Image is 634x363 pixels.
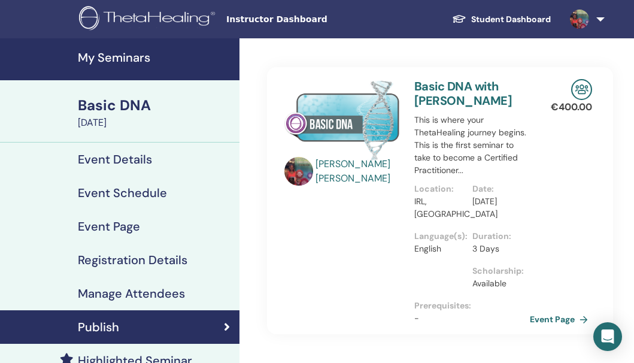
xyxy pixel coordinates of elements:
[472,230,523,243] p: Duration :
[414,230,465,243] p: Language(s) :
[414,300,530,312] p: Prerequisites :
[78,320,119,334] h4: Publish
[414,312,530,325] p: -
[316,157,402,186] a: [PERSON_NAME] [PERSON_NAME]
[78,152,152,167] h4: Event Details
[78,95,232,116] div: Basic DNA
[414,114,530,177] p: This is where your ThetaHealing journey begins. This is the first seminar to take to become a Cer...
[472,277,523,290] p: Available
[570,10,589,29] img: default.jpg
[284,79,400,161] img: Basic DNA
[226,13,406,26] span: Instructor Dashboard
[78,286,185,301] h4: Manage Attendees
[571,79,592,100] img: In-Person Seminar
[593,322,622,351] div: Open Intercom Messenger
[452,14,466,24] img: graduation-cap-white.svg
[414,183,465,195] p: Location :
[78,186,167,200] h4: Event Schedule
[414,195,465,220] p: IRL, [GEOGRAPHIC_DATA]
[472,243,523,255] p: 3 Days
[71,95,239,130] a: Basic DNA[DATE]
[79,6,219,33] img: logo.png
[78,219,140,234] h4: Event Page
[284,157,313,186] img: default.jpg
[551,100,592,114] p: € 400.00
[442,8,560,31] a: Student Dashboard
[78,253,187,267] h4: Registration Details
[472,183,523,195] p: Date :
[78,50,232,65] h4: My Seminars
[472,265,523,277] p: Scholarship :
[530,310,593,328] a: Event Page
[472,195,523,208] p: [DATE]
[414,243,465,255] p: English
[414,78,512,108] a: Basic DNA with [PERSON_NAME]
[78,116,232,130] div: [DATE]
